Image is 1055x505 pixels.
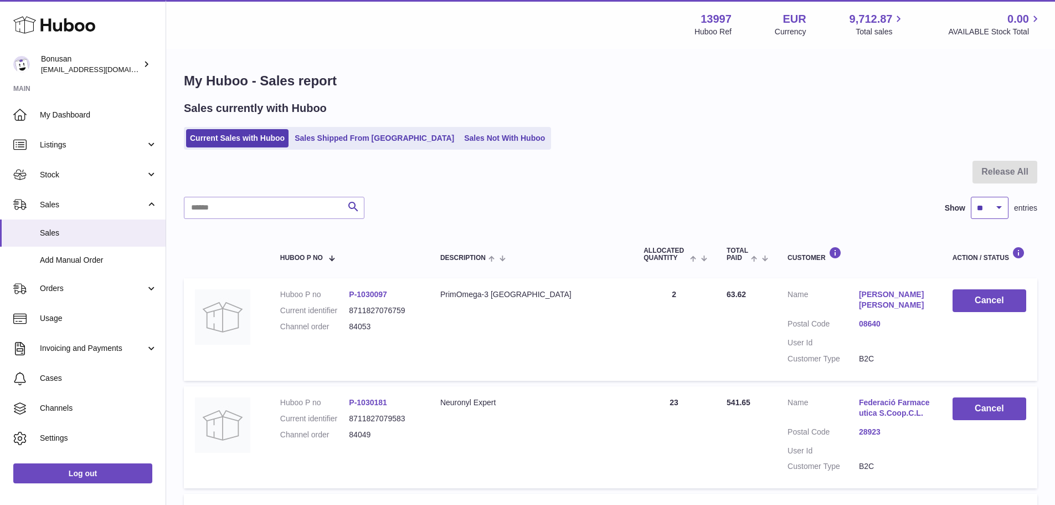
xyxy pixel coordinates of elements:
span: Settings [40,433,157,443]
td: 2 [632,278,716,380]
strong: 13997 [701,12,732,27]
button: Cancel [953,397,1026,420]
h2: Sales currently with Huboo [184,101,327,116]
h1: My Huboo - Sales report [184,72,1037,90]
span: Sales [40,200,146,210]
dt: Name [788,289,859,313]
span: Orders [40,283,146,294]
a: 08640 [859,319,930,329]
div: Bonusan [41,54,141,75]
span: Description [440,254,486,262]
span: AVAILABLE Stock Total [948,27,1042,37]
span: Invoicing and Payments [40,343,146,354]
div: Huboo Ref [694,27,732,37]
a: Sales Shipped From [GEOGRAPHIC_DATA] [291,129,458,147]
a: Sales Not With Huboo [460,129,549,147]
a: [PERSON_NAME] [PERSON_NAME] [859,289,930,310]
span: 9,712.87 [850,12,893,27]
dt: Channel order [280,322,349,332]
label: Show [945,203,965,213]
span: 0.00 [1007,12,1029,27]
span: Sales [40,228,157,238]
dt: User Id [788,338,859,348]
dd: 84049 [349,430,418,440]
span: My Dashboard [40,110,157,120]
span: Channels [40,403,157,414]
div: Neuronyl Expert [440,397,621,408]
span: 63.62 [727,290,746,299]
dt: Huboo P no [280,289,349,300]
dd: 84053 [349,322,418,332]
dt: Customer Type [788,461,859,472]
a: Log out [13,463,152,483]
a: 28923 [859,427,930,437]
div: PrimOmega-3 [GEOGRAPHIC_DATA] [440,289,621,300]
dt: Postal Code [788,427,859,440]
span: Usage [40,313,157,324]
span: Listings [40,140,146,150]
div: Customer [788,247,930,262]
span: Total paid [727,247,748,262]
div: Action / Status [953,247,1026,262]
dt: Huboo P no [280,397,349,408]
dt: Current identifier [280,414,349,424]
dt: Name [788,397,859,421]
dd: 8711827076759 [349,305,418,316]
img: internalAdmin-13997@internal.huboo.com [13,56,30,73]
button: Cancel [953,289,1026,312]
span: Add Manual Order [40,255,157,266]
span: Huboo P no [280,254,323,262]
a: Current Sales with Huboo [186,129,289,147]
a: 0.00 AVAILABLE Stock Total [948,12,1042,37]
dt: Current identifier [280,305,349,316]
div: Currency [775,27,806,37]
dd: B2C [859,461,930,472]
a: Federació Farmaceutica S.Coop.C.L. [859,397,930,419]
a: 9,712.87 Total sales [850,12,905,37]
td: 23 [632,386,716,488]
img: no-photo.jpg [195,397,250,453]
img: no-photo.jpg [195,289,250,345]
dt: Customer Type [788,354,859,364]
dt: Postal Code [788,319,859,332]
span: Cases [40,373,157,384]
dt: User Id [788,446,859,456]
span: ALLOCATED Quantity [644,247,687,262]
strong: EUR [783,12,806,27]
dd: 8711827079583 [349,414,418,424]
span: Total sales [856,27,905,37]
dd: B2C [859,354,930,364]
span: Stock [40,170,146,180]
dt: Channel order [280,430,349,440]
span: entries [1014,203,1037,213]
a: P-1030181 [349,398,387,407]
span: [EMAIL_ADDRESS][DOMAIN_NAME] [41,65,163,74]
span: 541.65 [727,398,750,407]
a: P-1030097 [349,290,387,299]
